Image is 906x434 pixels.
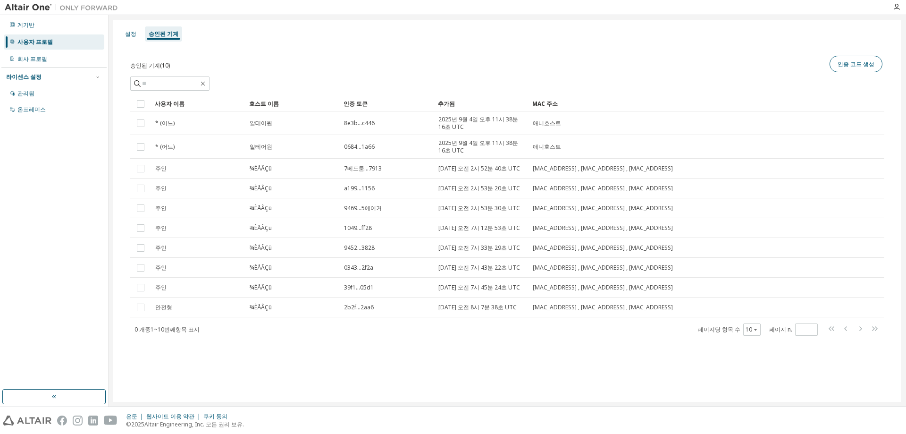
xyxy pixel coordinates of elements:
[438,204,520,212] font: [DATE] 오전 2시 53분 30초 UTC
[250,224,272,232] font: ¾ÈÅÂÇü
[533,303,673,311] font: [MAC_ADDRESS] , [MAC_ADDRESS] , [MAC_ADDRESS]
[769,325,792,333] font: 페이지 n.
[344,283,374,291] font: 39f1...05d1
[250,184,272,192] font: ¾ÈÅÂÇü
[533,283,673,291] font: [MAC_ADDRESS] , [MAC_ADDRESS] , [MAC_ADDRESS]
[250,244,272,252] font: ¾ÈÅÂÇü
[126,420,131,428] font: ©
[17,55,47,63] font: 회사 프로필
[17,89,34,97] font: 관리됨
[155,204,167,212] font: 주인
[88,416,98,425] img: linkedin.svg
[533,164,673,172] font: [MAC_ADDRESS] , [MAC_ADDRESS] , [MAC_ADDRESS]
[155,303,172,311] font: 안전형
[155,100,185,108] font: 사용자 이름
[838,60,874,68] font: 인증 코드 생성
[344,244,375,252] font: 9452...3828
[344,204,382,212] font: 9469...5에이커
[250,119,272,127] font: 알테어원
[746,325,752,333] font: 10
[533,184,673,192] font: [MAC_ADDRESS] , [MAC_ADDRESS] , [MAC_ADDRESS]
[155,283,167,291] font: 주인
[57,416,67,425] img: facebook.svg
[125,30,136,38] font: 설정
[249,100,279,108] font: 호스트 이름
[438,283,520,291] font: [DATE] 오전 7시 45분 24초 UTC
[438,303,517,311] font: [DATE] 오전 8시 7분 38초 UTC
[131,420,144,428] font: 2025
[438,100,455,108] font: 추가됨
[250,303,272,311] font: ¾ÈÅÂÇü
[344,164,382,172] font: 7베드룸...7913
[344,184,375,192] font: a199...1156
[17,38,53,46] font: 사용자 프로필
[344,143,375,151] font: 0684...1a66
[344,264,373,272] font: 0343...2f2a
[438,264,520,272] font: [DATE] 오전 7시 43분 22초 UTC
[151,325,154,333] font: 1
[155,184,167,192] font: 주인
[344,224,372,232] font: 1049...ff28
[438,224,520,232] font: [DATE] 오전 7시 12분 53초 UTC
[176,325,200,333] font: 항목 표시
[438,244,520,252] font: [DATE] 오전 7시 33분 29초 UTC
[155,244,167,252] font: 주인
[17,21,34,29] font: 계기반
[126,412,137,420] font: 은둔
[134,325,145,333] font: 0 개
[250,204,272,212] font: ¾ÈÅÂÇü
[830,56,882,72] button: 인증 코드 생성
[203,412,227,420] font: 쿠키 동의
[17,105,46,113] font: 온프레미스
[149,30,178,38] font: 승인된 기계
[130,61,170,69] font: 승인된 기계(10)
[344,100,368,108] font: 인증 토큰
[250,143,272,151] font: 알테어원
[344,119,375,127] font: 8e3b...c446
[104,416,117,425] img: youtube.svg
[533,224,673,232] font: [MAC_ADDRESS] , [MAC_ADDRESS] , [MAC_ADDRESS]
[155,164,167,172] font: 주인
[250,164,272,172] font: ¾ÈÅÂÇü
[438,164,520,172] font: [DATE] 오전 2시 52분 40초 UTC
[438,184,520,192] font: [DATE] 오전 2시 53분 20초 UTC
[154,325,158,333] font: ~
[533,244,673,252] font: [MAC_ADDRESS] , [MAC_ADDRESS] , [MAC_ADDRESS]
[155,143,175,151] font: * (어느)
[3,416,51,425] img: altair_logo.svg
[533,143,561,151] font: 애니호스트
[155,119,175,127] font: * (어느)
[438,115,518,131] font: 2025년 9월 4일 오후 11시 38분 16초 UTC
[250,264,272,272] font: ¾ÈÅÂÇü
[144,420,244,428] font: Altair Engineering, Inc. 모든 권리 보유.
[533,119,561,127] font: 애니호스트
[158,325,176,333] font: 10번째
[5,3,123,12] img: 알타이르 원
[155,224,167,232] font: 주인
[155,264,167,272] font: 주인
[145,325,151,333] font: 중
[438,139,518,154] font: 2025년 9월 4일 오후 11시 38분 16초 UTC
[250,283,272,291] font: ¾ÈÅÂÇü
[146,412,194,420] font: 웹사이트 이용 약관
[344,303,374,311] font: 2b2f...2aa6
[532,100,558,108] font: MAC 주소
[6,73,42,81] font: 라이센스 설정
[533,264,673,272] font: [MAC_ADDRESS] , [MAC_ADDRESS] , [MAC_ADDRESS]
[533,204,673,212] font: [MAC_ADDRESS] , [MAC_ADDRESS] , [MAC_ADDRESS]
[698,325,740,333] font: 페이지당 항목 수
[73,416,83,425] img: instagram.svg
